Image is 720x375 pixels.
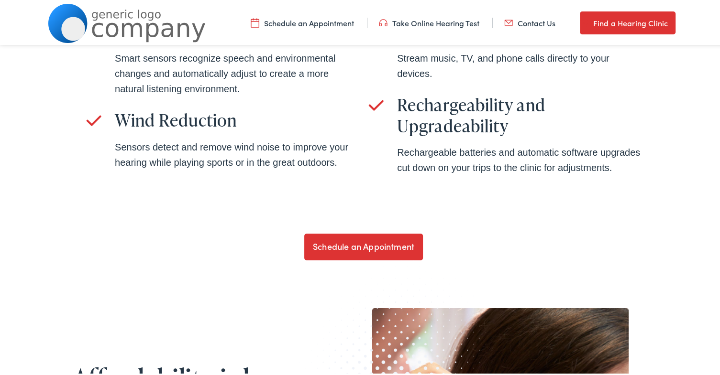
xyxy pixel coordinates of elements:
[304,232,423,258] a: Schedule an Appointment
[397,143,641,173] div: Rechargeable batteries and automatic software upgrades cut down on your trips to the clinic for a...
[251,16,259,26] img: utility icon
[580,10,676,32] a: Find a Hearing Clinic
[379,16,479,26] a: Take Online Hearing Test
[251,16,354,26] a: Schedule an Appointment
[504,16,555,26] a: Contact Us
[580,15,588,27] img: utility icon
[115,49,359,95] div: Smart sensors recognize speech and environmental changes and automatically adjust to create a mor...
[397,49,641,79] div: Stream music, TV, and phone calls directly to your devices.
[397,93,641,134] h3: Rechargeability and Upgradeability
[115,138,359,168] div: Sensors detect and remove wind noise to improve your hearing while playing sports or in the great...
[379,16,388,26] img: utility icon
[115,108,359,129] h3: Wind Reduction
[504,16,513,26] img: utility icon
